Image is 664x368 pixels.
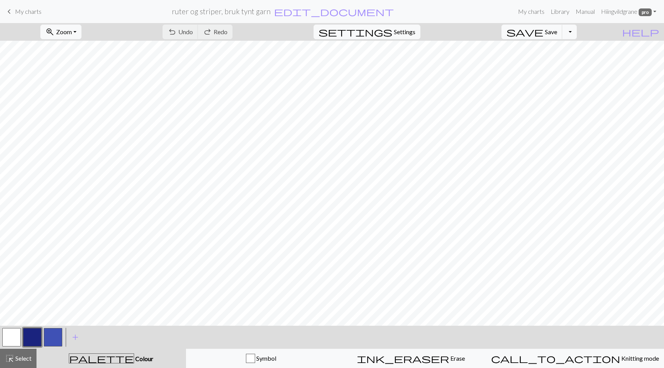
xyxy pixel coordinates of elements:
button: Knitting mode [486,349,664,368]
a: My charts [515,4,548,19]
button: Symbol [186,349,336,368]
span: add [71,332,80,343]
span: Settings [394,27,415,36]
span: keyboard_arrow_left [5,6,14,17]
span: Colour [134,355,153,362]
i: Settings [319,27,392,36]
span: ink_eraser [357,353,449,364]
button: Save [501,25,563,39]
span: call_to_action [491,353,620,364]
span: My charts [15,8,41,15]
a: Library [548,4,573,19]
a: Manual [573,4,598,19]
span: settings [319,27,392,37]
span: zoom_in [45,27,55,37]
span: Select [14,355,32,362]
button: SettingsSettings [314,25,420,39]
button: Erase [336,349,486,368]
span: Symbol [255,355,276,362]
span: palette [69,353,134,364]
span: pro [639,8,652,16]
span: save [506,27,543,37]
span: Erase [449,355,465,362]
span: Knitting mode [620,355,659,362]
button: Zoom [40,25,81,39]
span: highlight_alt [5,353,14,364]
span: edit_document [274,6,394,17]
a: Hiingvildgrane pro [598,4,659,19]
h2: ruter og striper, bruk tynt garn [172,7,271,16]
span: help [622,27,659,37]
span: Save [545,28,557,35]
span: Zoom [56,28,72,35]
button: Colour [37,349,186,368]
a: My charts [5,5,41,18]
